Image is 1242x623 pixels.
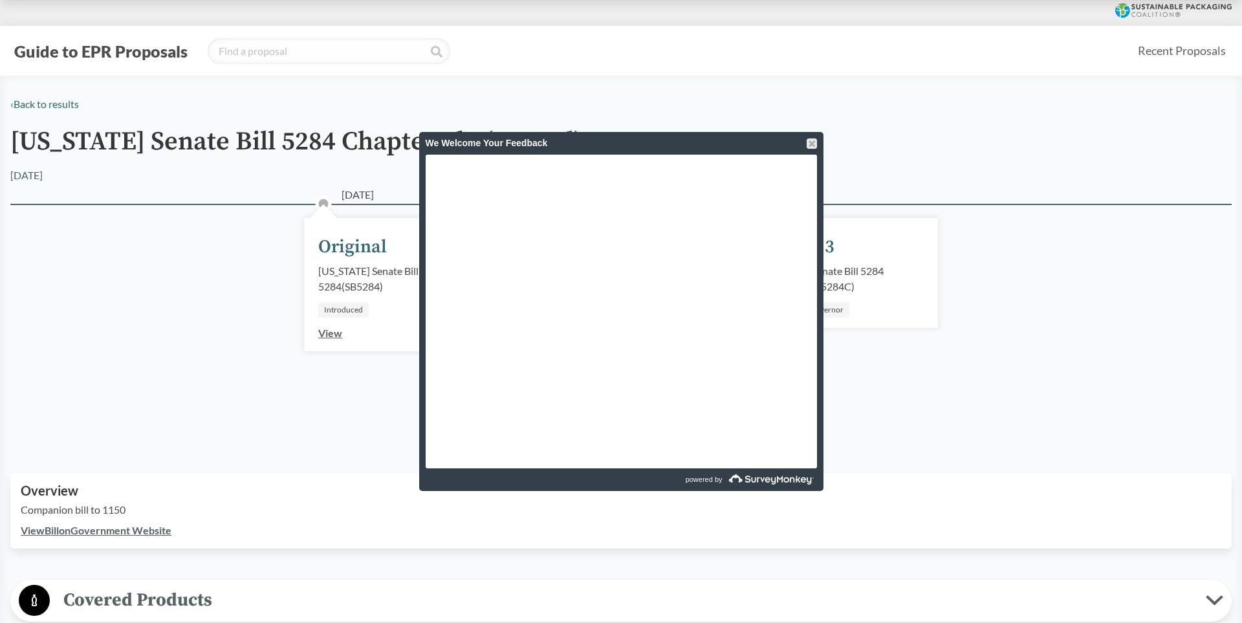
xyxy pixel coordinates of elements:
[686,468,723,491] span: powered by
[318,234,387,261] div: Original
[318,302,369,318] div: Introduced
[10,41,191,61] button: Guide to EPR Proposals
[21,502,1221,518] p: Companion bill to 1150
[758,263,924,294] div: [US_STATE] Senate Bill 5284 Chaptered ( SB5284C )
[10,98,79,110] a: ‹Back to results
[10,168,43,183] div: [DATE]
[318,263,484,294] div: [US_STATE] Senate Bill 5284 ( SB5284 )
[208,38,450,64] input: Find a proposal
[470,126,583,158] span: - ( Passed )
[15,584,1227,617] button: Covered Products
[623,468,817,491] a: powered by
[318,327,342,339] a: View
[21,524,171,536] a: ViewBillonGovernment Website
[50,585,1206,615] span: Covered Products
[1132,36,1232,65] a: Recent Proposals
[21,483,1221,498] h2: Overview
[10,127,583,168] h1: [US_STATE] Senate Bill 5284 Chaptered
[426,132,817,155] div: We Welcome Your Feedback
[342,187,374,202] span: [DATE]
